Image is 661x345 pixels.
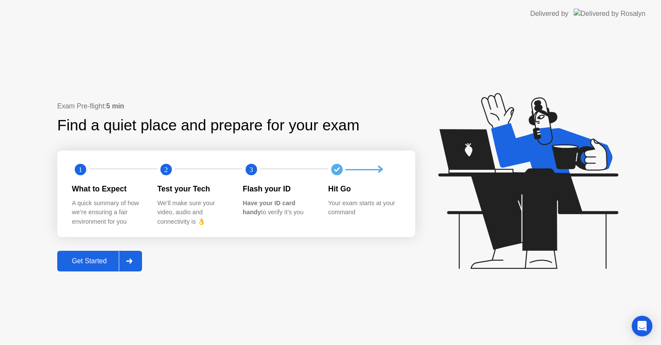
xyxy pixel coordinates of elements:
div: What to Expect [72,183,144,194]
b: 5 min [106,102,124,110]
b: Have your ID card handy [243,200,295,216]
div: Flash your ID [243,183,315,194]
text: 1 [79,166,82,174]
div: Your exam starts at your command [328,199,400,217]
button: Get Started [57,251,142,271]
div: Hit Go [328,183,400,194]
text: 2 [164,166,167,174]
div: Find a quiet place and prepare for your exam [57,114,361,137]
div: Open Intercom Messenger [632,316,652,336]
div: Delivered by [530,9,568,19]
text: 3 [250,166,253,174]
div: Test your Tech [158,183,229,194]
div: Get Started [60,257,119,265]
div: to verify it’s you [243,199,315,217]
div: We’ll make sure your video, audio and connectivity is 👌 [158,199,229,227]
img: Delivered by Rosalyn [574,9,646,18]
div: Exam Pre-flight: [57,101,415,111]
div: A quick summary of how we’re ensuring a fair environment for you [72,199,144,227]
